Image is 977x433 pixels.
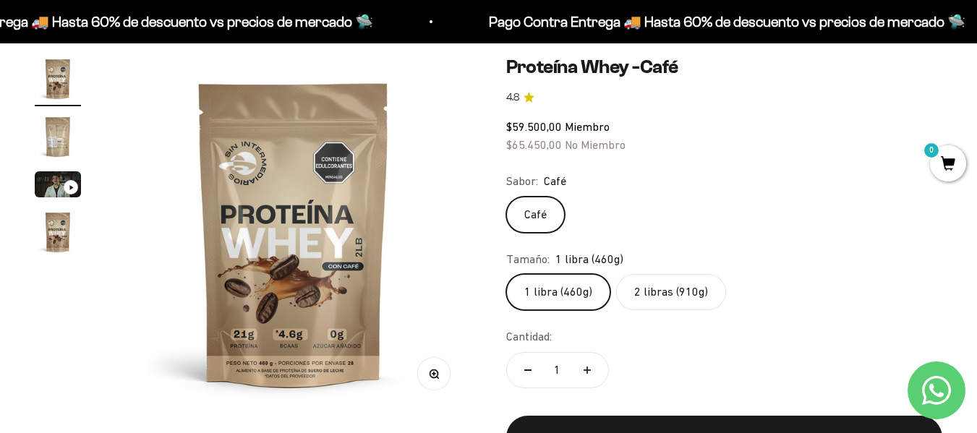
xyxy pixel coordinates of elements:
[506,138,562,151] span: $65.450,00
[17,159,299,184] div: Certificaciones de calidad
[506,327,552,346] label: Cantidad:
[17,101,299,127] div: Detalles sobre ingredientes "limpios"
[35,209,81,255] img: Proteína Whey -Café
[116,56,472,411] img: Proteína Whey -Café
[506,56,943,78] h1: Proteína Whey -Café
[923,142,940,159] mark: 0
[35,171,81,202] button: Ir al artículo 3
[506,250,550,269] legend: Tamaño:
[35,209,81,260] button: Ir al artículo 4
[506,90,943,106] a: 4.84.8 de 5.0 estrellas
[35,56,81,106] button: Ir al artículo 1
[565,120,610,133] span: Miembro
[17,188,299,213] div: Comparativa con otros productos similares
[506,90,519,106] span: 4.8
[930,157,966,173] a: 0
[17,23,299,89] p: Para decidirte a comprar este suplemento, ¿qué información específica sobre su pureza, origen o c...
[17,130,299,155] div: País de origen de ingredientes
[35,56,81,102] img: Proteína Whey -Café
[506,120,562,133] span: $59.500,00
[544,172,566,191] span: Café
[35,113,81,164] button: Ir al artículo 2
[479,10,955,33] p: Pago Contra Entrega 🚚 Hasta 60% de descuento vs precios de mercado 🛸
[565,138,626,151] span: No Miembro
[506,172,538,191] legend: Sabor:
[566,353,608,387] button: Aumentar cantidad
[555,250,623,269] span: 1 libra (460g)
[35,113,81,160] img: Proteína Whey -Café
[507,353,549,387] button: Reducir cantidad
